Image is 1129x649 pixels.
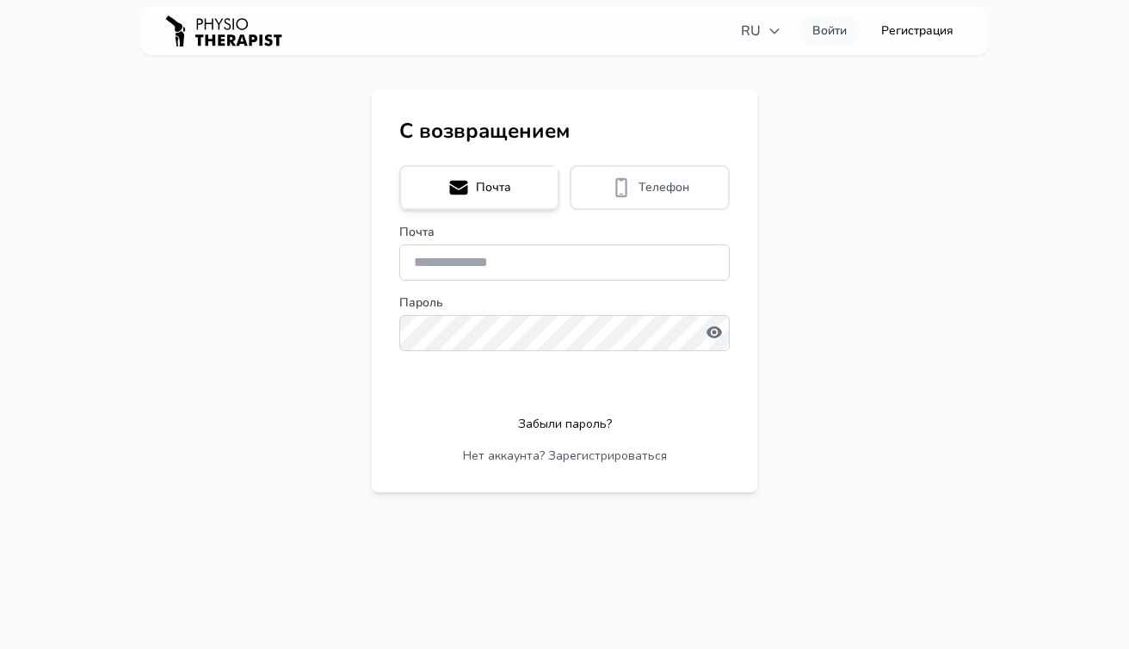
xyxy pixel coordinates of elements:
h1: С возвращением [399,117,730,145]
button: Забыли пароль? [518,416,612,433]
span: RU [741,21,781,41]
label: Почта [399,224,730,241]
label: Пароль [399,294,730,312]
span: Телефон [639,179,689,196]
button: RU [731,14,792,48]
a: Зарегистрироваться [548,448,667,464]
button: Продолжить [399,365,730,399]
p: Нет аккаунта? [399,448,730,465]
img: PHYSIOTHERAPISTRU logo [162,6,286,56]
a: Войти [799,15,861,46]
a: Регистрация [867,15,967,46]
span: Почта [476,179,511,196]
